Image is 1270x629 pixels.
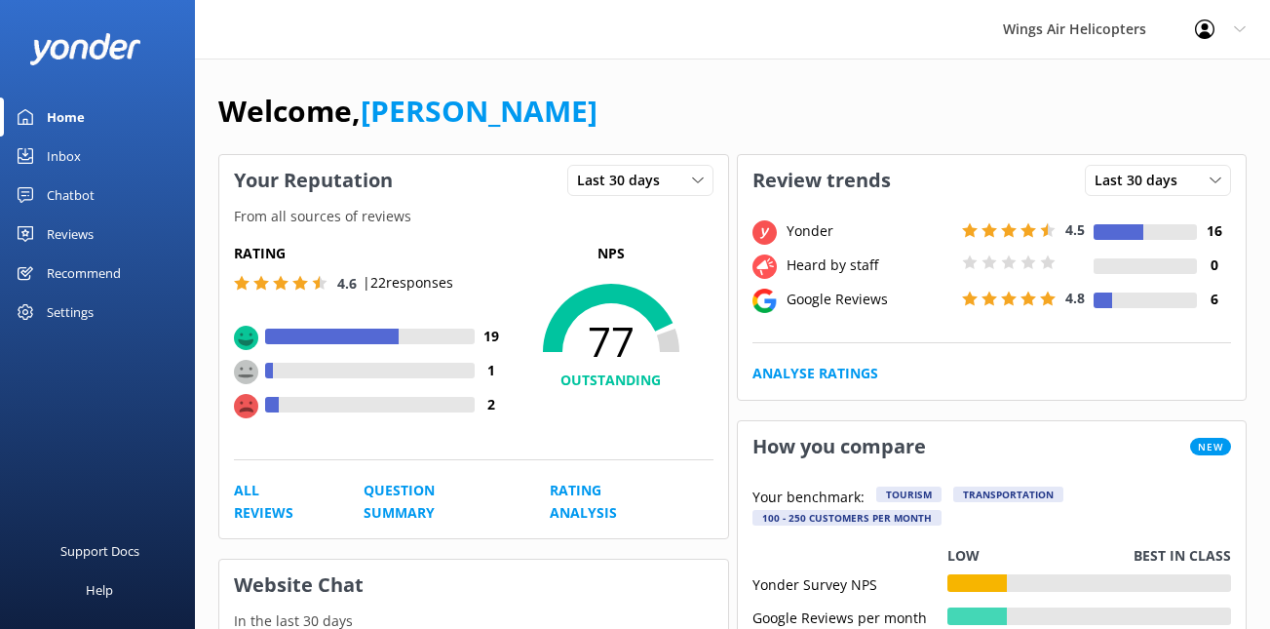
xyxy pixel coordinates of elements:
[752,487,865,510] p: Your benchmark:
[475,326,509,347] h4: 19
[60,531,139,570] div: Support Docs
[509,243,713,264] p: NPS
[782,255,957,276] div: Heard by staff
[1095,170,1189,191] span: Last 30 days
[234,480,320,524] a: All Reviews
[29,33,141,65] img: yonder-white-logo.png
[1197,289,1231,310] h4: 6
[1065,289,1085,307] span: 4.8
[363,272,453,294] p: | 22 responses
[509,317,713,366] span: 77
[1190,438,1231,455] span: New
[47,215,94,254] div: Reviews
[475,360,509,381] h4: 1
[475,394,509,415] h4: 2
[550,480,669,524] a: Rating Analysis
[1134,545,1231,567] p: Best in class
[219,206,728,227] p: From all sources of reviews
[738,421,941,472] h3: How you compare
[1065,220,1085,239] span: 4.5
[876,487,942,502] div: Tourism
[47,98,85,137] div: Home
[218,88,597,135] h1: Welcome,
[577,170,672,191] span: Last 30 days
[219,560,728,610] h3: Website Chat
[752,363,878,384] a: Analyse Ratings
[47,176,95,215] div: Chatbot
[947,545,980,567] p: Low
[86,570,113,609] div: Help
[782,289,957,310] div: Google Reviews
[361,91,597,131] a: [PERSON_NAME]
[509,370,713,391] h4: OUTSTANDING
[738,155,905,206] h3: Review trends
[1197,220,1231,242] h4: 16
[364,480,506,524] a: Question Summary
[752,574,947,592] div: Yonder Survey NPS
[782,220,957,242] div: Yonder
[47,137,81,176] div: Inbox
[337,274,357,293] span: 4.6
[953,487,1063,502] div: Transportation
[47,254,121,293] div: Recommend
[1197,255,1231,276] h4: 0
[752,608,947,625] div: Google Reviews per month
[47,293,94,332] div: Settings
[219,155,407,206] h3: Your Reputation
[752,510,942,526] div: 100 - 250 customers per month
[234,243,509,264] h5: Rating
